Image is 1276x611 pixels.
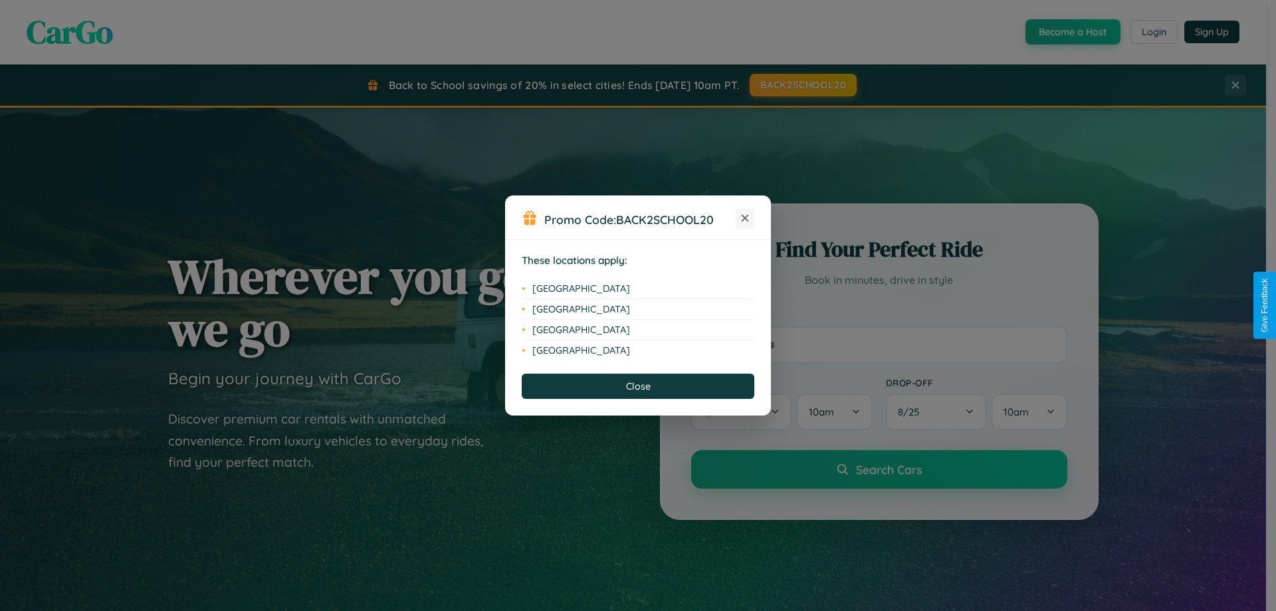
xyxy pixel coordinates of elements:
button: Close [522,374,754,399]
li: [GEOGRAPHIC_DATA] [522,320,754,340]
li: [GEOGRAPHIC_DATA] [522,279,754,299]
strong: These locations apply: [522,254,627,267]
b: BACK2SCHOOL20 [616,212,714,227]
li: [GEOGRAPHIC_DATA] [522,340,754,360]
h3: Promo Code: [544,212,736,227]
div: Give Feedback [1260,279,1269,332]
li: [GEOGRAPHIC_DATA] [522,299,754,320]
